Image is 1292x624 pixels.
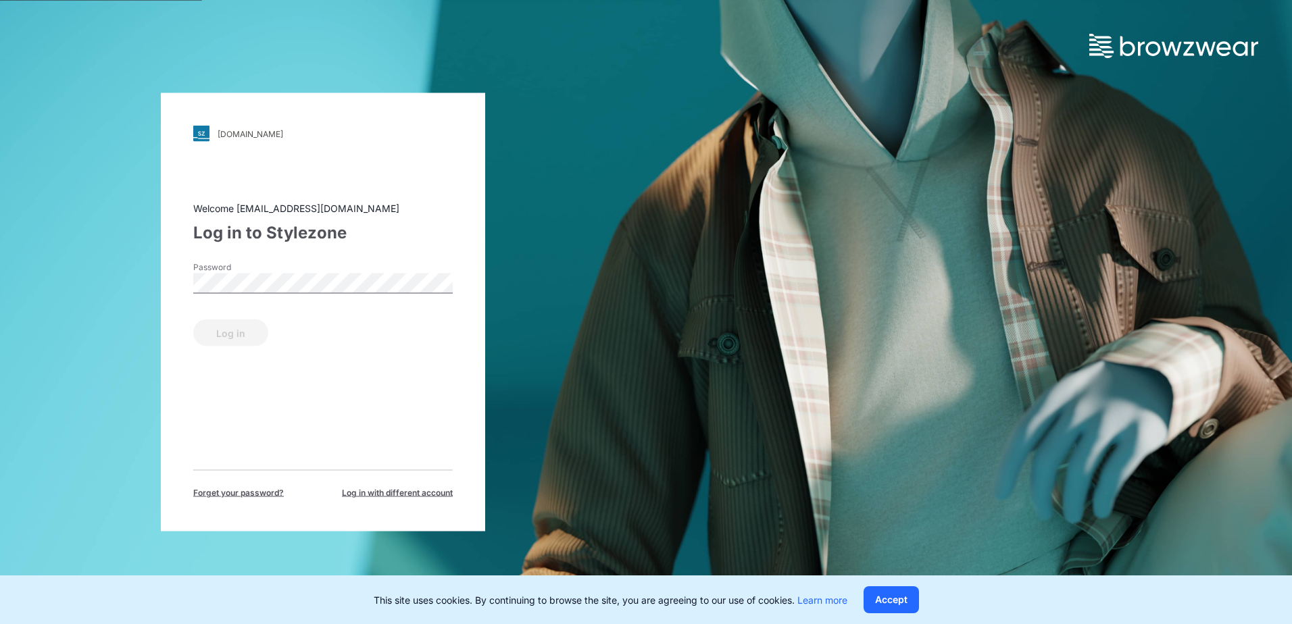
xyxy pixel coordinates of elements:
p: This site uses cookies. By continuing to browse the site, you are agreeing to our use of cookies. [374,593,847,607]
label: Password [193,261,288,274]
span: Log in with different account [342,487,453,499]
a: [DOMAIN_NAME] [193,126,453,142]
button: Accept [864,586,919,613]
div: Log in to Stylezone [193,221,453,245]
img: svg+xml;base64,PHN2ZyB3aWR0aD0iMjgiIGhlaWdodD0iMjgiIHZpZXdCb3g9IjAgMCAyOCAyOCIgZmlsbD0ibm9uZSIgeG... [193,126,209,142]
a: Learn more [797,594,847,606]
span: Forget your password? [193,487,284,499]
div: [DOMAIN_NAME] [218,128,283,138]
img: browzwear-logo.73288ffb.svg [1089,34,1258,58]
div: Welcome [EMAIL_ADDRESS][DOMAIN_NAME] [193,201,453,215]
